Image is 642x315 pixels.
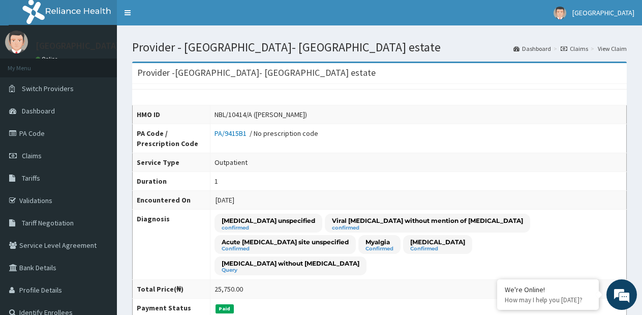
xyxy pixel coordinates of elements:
[215,176,218,186] div: 1
[598,44,627,53] a: View Claim
[215,284,243,294] div: 25,750.00
[5,208,194,244] textarea: Type your message and hit 'Enter'
[133,210,210,280] th: Diagnosis
[36,55,60,63] a: Online
[365,238,393,246] p: Myalgia
[215,157,248,167] div: Outpatient
[216,304,234,313] span: Paid
[133,172,210,191] th: Duration
[133,105,210,124] th: HMO ID
[222,268,359,273] small: Query
[22,84,74,93] span: Switch Providers
[22,151,42,160] span: Claims
[59,93,140,196] span: We're online!
[133,191,210,210] th: Encountered On
[332,216,523,225] p: Viral [MEDICAL_DATA] without mention of [MEDICAL_DATA]
[167,5,191,30] div: Minimize live chat window
[561,44,588,53] a: Claims
[222,246,349,251] small: Confirmed
[215,129,250,138] a: PA/9415B1
[133,153,210,172] th: Service Type
[215,128,318,138] div: / No prescription code
[133,280,210,299] th: Total Price(₦)
[222,238,349,246] p: Acute [MEDICAL_DATA] site unspecified
[137,68,376,77] h3: Provider - [GEOGRAPHIC_DATA]- [GEOGRAPHIC_DATA] estate
[513,44,551,53] a: Dashboard
[22,218,74,227] span: Tariff Negotiation
[22,174,40,183] span: Tariffs
[5,31,28,53] img: User Image
[410,246,465,251] small: Confirmed
[53,57,171,70] div: Chat with us now
[36,41,119,50] p: [GEOGRAPHIC_DATA]
[505,296,591,304] p: How may I help you today?
[132,41,627,54] h1: Provider - [GEOGRAPHIC_DATA]- [GEOGRAPHIC_DATA] estate
[19,51,41,76] img: d_794563401_company_1708531726252_794563401
[222,216,315,225] p: [MEDICAL_DATA] unspecified
[332,225,523,231] small: confirmed
[22,106,55,116] span: Dashboard
[365,246,393,251] small: Confirmed
[554,7,566,19] img: User Image
[216,195,234,205] span: [DATE]
[505,285,591,294] div: We're Online!
[222,259,359,268] p: [MEDICAL_DATA] without [MEDICAL_DATA]
[222,225,315,231] small: confirmed
[133,124,210,153] th: PA Code / Prescription Code
[215,109,307,120] div: NBL/10414/A ([PERSON_NAME])
[410,238,465,246] p: [MEDICAL_DATA]
[572,8,634,17] span: [GEOGRAPHIC_DATA]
